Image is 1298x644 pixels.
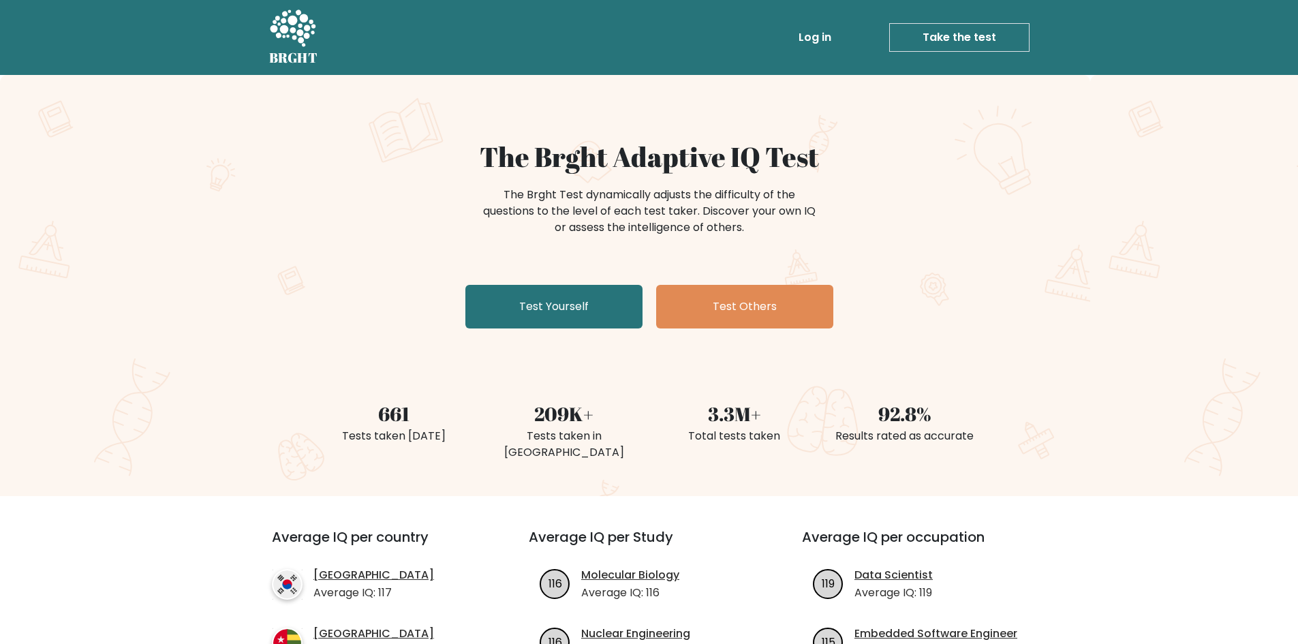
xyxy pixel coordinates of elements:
[317,140,982,173] h1: The Brght Adaptive IQ Test
[548,575,562,591] text: 116
[828,399,982,428] div: 92.8%
[854,567,933,583] a: Data Scientist
[487,428,641,461] div: Tests taken in [GEOGRAPHIC_DATA]
[272,529,480,562] h3: Average IQ per country
[479,187,820,236] div: The Brght Test dynamically adjusts the difficulty of the questions to the level of each test take...
[802,529,1042,562] h3: Average IQ per occupation
[313,626,434,642] a: [GEOGRAPHIC_DATA]
[269,5,318,70] a: BRGHT
[269,50,318,66] h5: BRGHT
[272,569,303,600] img: country
[313,585,434,601] p: Average IQ: 117
[793,24,837,51] a: Log in
[487,399,641,428] div: 209K+
[581,585,679,601] p: Average IQ: 116
[822,575,835,591] text: 119
[581,567,679,583] a: Molecular Biology
[854,585,933,601] p: Average IQ: 119
[317,399,471,428] div: 661
[854,626,1017,642] a: Embedded Software Engineer
[656,285,833,328] a: Test Others
[317,428,471,444] div: Tests taken [DATE]
[828,428,982,444] div: Results rated as accurate
[529,529,769,562] h3: Average IQ per Study
[889,23,1030,52] a: Take the test
[465,285,643,328] a: Test Yourself
[658,399,812,428] div: 3.3M+
[658,428,812,444] div: Total tests taken
[581,626,690,642] a: Nuclear Engineering
[313,567,434,583] a: [GEOGRAPHIC_DATA]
